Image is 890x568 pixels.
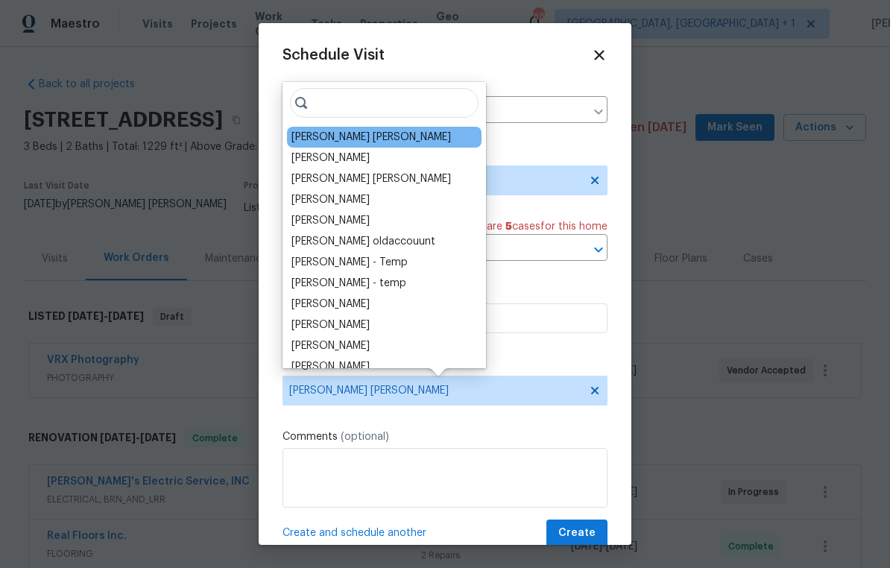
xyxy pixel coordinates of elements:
[291,171,451,186] div: [PERSON_NAME] [PERSON_NAME]
[341,432,389,442] span: (optional)
[283,526,426,540] span: Create and schedule another
[558,524,596,543] span: Create
[291,318,370,332] div: [PERSON_NAME]
[291,234,435,249] div: [PERSON_NAME] oldaccouunt
[458,219,607,234] span: There are case s for this home
[291,192,370,207] div: [PERSON_NAME]
[291,255,408,270] div: [PERSON_NAME] - Temp
[291,151,370,165] div: [PERSON_NAME]
[291,297,370,312] div: [PERSON_NAME]
[283,48,385,63] span: Schedule Visit
[546,520,607,547] button: Create
[588,239,609,260] button: Open
[291,359,370,374] div: [PERSON_NAME]
[283,429,607,444] label: Comments
[291,130,451,145] div: [PERSON_NAME] [PERSON_NAME]
[505,221,512,232] span: 5
[283,81,607,96] label: Home
[591,47,607,63] span: Close
[291,213,370,228] div: [PERSON_NAME]
[291,276,406,291] div: [PERSON_NAME] - temp
[291,338,370,353] div: [PERSON_NAME]
[289,385,581,397] span: [PERSON_NAME] [PERSON_NAME]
